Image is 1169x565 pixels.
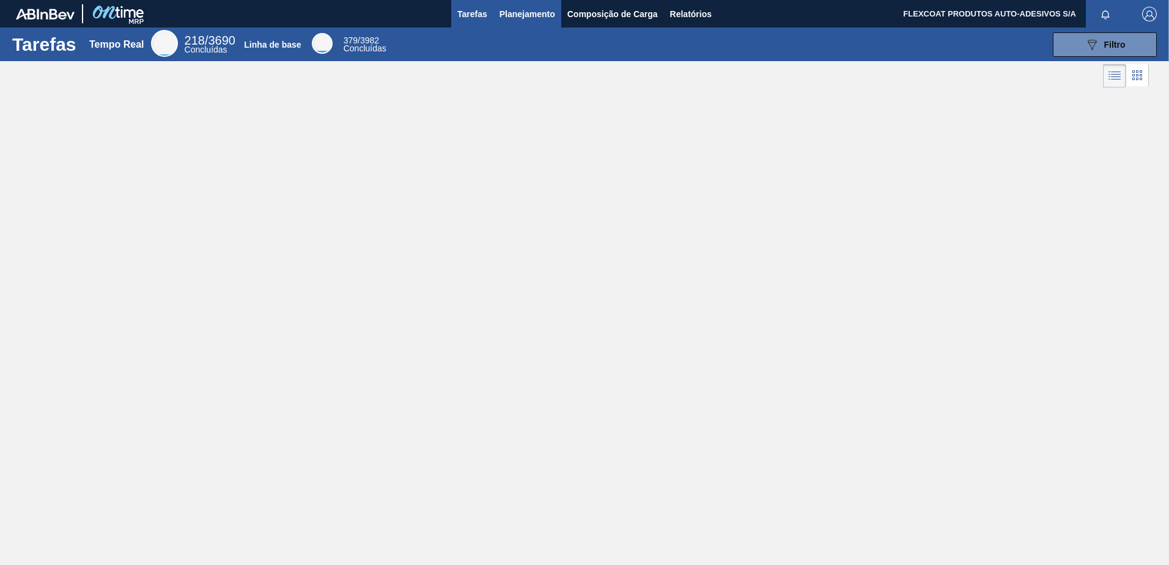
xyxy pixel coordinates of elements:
[312,33,333,54] div: Base Line
[89,39,144,50] div: Tempo Real
[208,34,235,47] font: 3690
[16,9,75,20] img: TNhmsLtSVTkK8tSr43FrP2fwEKptu5GPRR3wAAAABJRU5ErkJggg==
[567,7,658,21] span: Composição de Carga
[344,35,358,45] span: 379
[1104,40,1126,50] span: Filtro
[151,30,178,57] div: Real Time
[185,35,235,54] div: Real Time
[185,34,205,47] span: 218
[1103,64,1126,87] div: Visão em Lista
[1142,7,1157,21] img: Logout
[457,7,487,21] span: Tarefas
[344,35,379,45] span: /
[360,35,379,45] font: 3982
[12,37,76,51] h1: Tarefas
[500,7,555,21] span: Planejamento
[1126,64,1149,87] div: Visão em Cards
[185,45,227,54] span: Concluídas
[1053,32,1157,57] button: Filtro
[244,40,301,50] div: Linha de base
[344,37,386,53] div: Base Line
[185,34,235,47] span: /
[344,43,386,53] span: Concluídas
[670,7,712,21] span: Relatórios
[1086,6,1125,23] button: Notificações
